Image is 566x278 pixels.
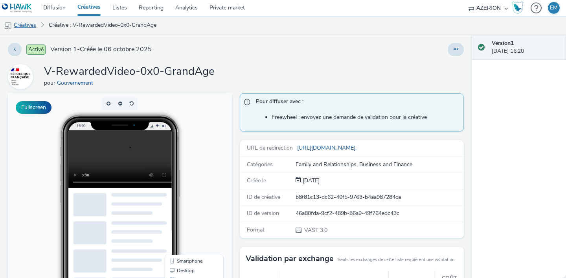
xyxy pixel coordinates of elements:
[158,172,214,182] li: Desktop
[45,16,160,35] a: Créative : V-RewardedVideo-0x0-GrandAge
[247,226,265,234] span: Format
[169,175,187,180] span: Desktop
[169,165,195,170] span: Smartphone
[26,44,46,55] span: Activé
[50,45,152,54] span: Version 1 - Créée le 06 octobre 2025
[9,65,32,88] img: Gouvernement
[4,22,12,30] img: mobile
[296,193,463,201] div: b8f81c13-dc62-40f5-9763-b4aa987284ca
[512,2,527,14] a: Hawk Academy
[57,79,96,87] a: Gouvernement
[301,177,320,185] div: Création 06 octobre 2025, 16:20
[8,73,36,80] a: Gouvernement
[2,3,32,13] img: undefined Logo
[247,209,279,217] span: ID de version
[247,193,280,201] span: ID de créative
[296,144,360,152] a: [URL][DOMAIN_NAME];
[247,177,266,184] span: Créée le
[512,2,524,14] img: Hawk Academy
[303,226,327,234] span: VAST 3.0
[158,182,214,191] li: QR Code
[247,161,273,168] span: Catégories
[44,79,57,87] span: pour
[296,161,463,169] div: Family and Relationships, Business and Finance
[492,39,560,56] div: [DATE] 16:20
[44,64,215,79] h1: V-RewardedVideo-0x0-GrandAge
[272,113,459,121] li: Freewheel : envoyez une demande de validation pour la créative
[69,30,77,35] span: 16:20
[246,253,334,265] h3: Validation par exchange
[247,144,293,152] span: URL de redirection
[158,163,214,172] li: Smartphone
[256,98,456,108] span: Pour diffuser avec :
[492,39,514,47] strong: Version 1
[169,184,188,189] span: QR Code
[338,257,454,263] small: Seuls les exchanges de cette liste requièrent une validation
[16,101,51,114] button: Fullscreen
[301,177,320,184] span: [DATE]
[296,209,463,217] div: 46a80fda-9cf2-489b-86a9-49f764edc43c
[550,2,558,14] div: EM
